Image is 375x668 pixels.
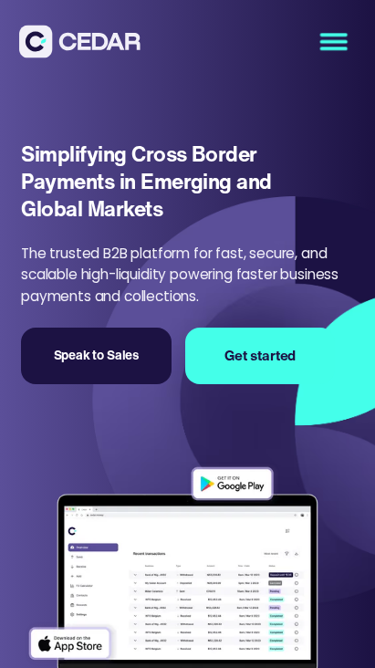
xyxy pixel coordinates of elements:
div: menu [312,4,356,80]
a: Speak to Sales [21,328,171,384]
h1: Simplifying Cross Border Payments in Emerging and Global Markets [21,141,354,222]
p: The trusted B2B platform for fast, secure, and scalable high-liquidity powering faster business p... [21,243,354,306]
a: Get started [185,328,335,384]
